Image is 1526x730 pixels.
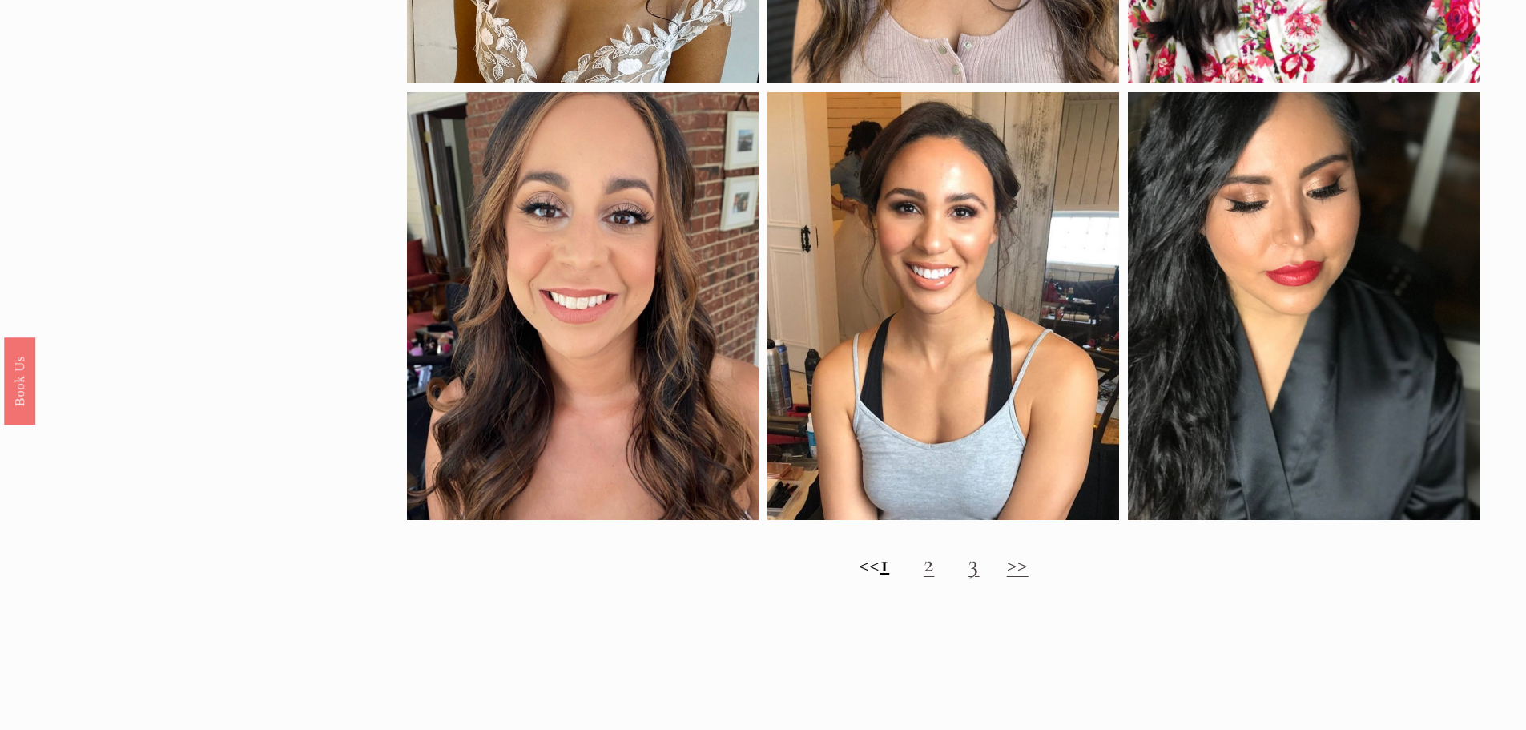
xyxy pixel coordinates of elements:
h2: << [407,550,1480,579]
a: 2 [924,549,935,579]
a: 3 [968,549,980,579]
a: >> [1007,549,1029,579]
strong: 1 [880,549,890,579]
a: Book Us [4,337,35,424]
